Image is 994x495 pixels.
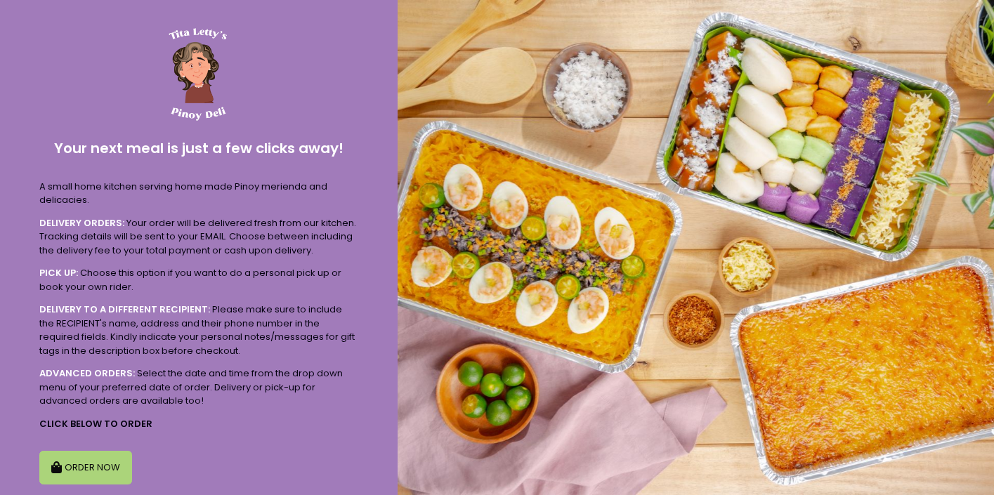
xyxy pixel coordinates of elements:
b: ADVANCED ORDERS: [39,367,135,380]
div: Please make sure to include the RECIPIENT's name, address and their phone number in the required ... [39,303,358,357]
b: PICK UP: [39,266,78,279]
div: Select the date and time from the drop down menu of your preferred date of order. Delivery or pic... [39,367,358,408]
div: Your order will be delivered fresh from our kitchen. Tracking details will be sent to your EMAIL.... [39,216,358,258]
b: DELIVERY ORDERS: [39,216,124,230]
b: DELIVERY TO A DIFFERENT RECIPIENT: [39,303,210,316]
button: ORDER NOW [39,451,132,484]
div: A small home kitchen serving home made Pinoy merienda and delicacies. [39,180,358,207]
div: CLICK BELOW TO ORDER [39,417,358,431]
div: Your next meal is just a few clicks away! [39,126,358,171]
img: Tita Letty’s Pinoy Deli [144,21,249,126]
div: Choose this option if you want to do a personal pick up or book your own rider. [39,266,358,293]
